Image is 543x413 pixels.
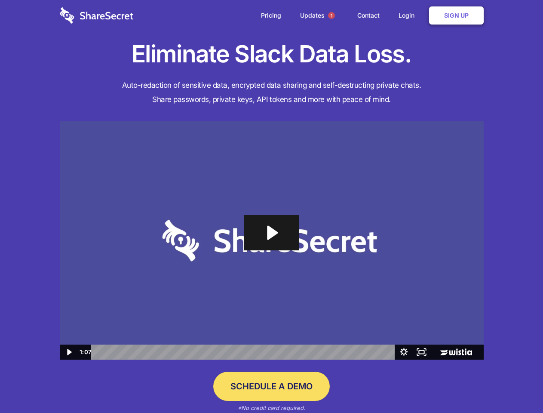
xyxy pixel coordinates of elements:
[213,372,330,401] a: Schedule a Demo
[244,215,299,250] button: Play Video: Sharesecret Slack Extension
[413,345,430,360] button: Fullscreen
[60,39,484,70] h1: Eliminate Slack Data Loss.
[252,2,290,29] a: Pricing
[349,2,388,29] a: Contact
[390,2,427,29] a: Login
[430,345,483,360] a: Wistia Logo -- Learn More
[60,7,133,24] img: logo-wordmark-white-trans-d4663122ce5f474addd5e946df7df03e33cb6a1c49d2221995e7729f52c070b2.svg
[429,6,484,25] a: Sign Up
[60,345,77,360] button: Play Video
[98,345,391,360] div: Playbar
[238,404,305,411] em: *No credit card required.
[60,121,484,360] img: Sharesecret
[500,370,533,403] iframe: Drift Widget Chat Controller
[395,345,413,360] button: Show settings menu
[328,12,335,19] span: 1
[60,78,484,107] h4: Auto-redaction of sensitive data, encrypted data sharing and self-destructing private chats. Shar...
